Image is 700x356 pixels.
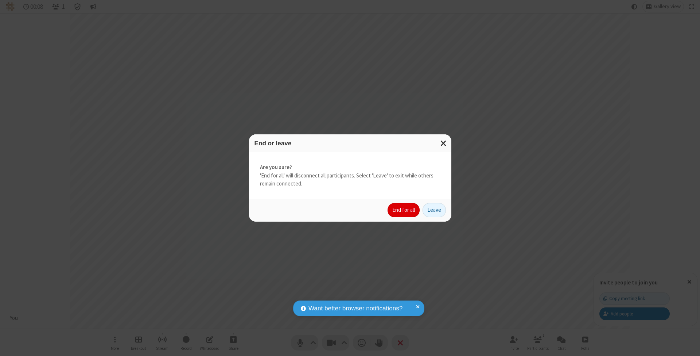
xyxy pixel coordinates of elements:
button: Leave [423,203,446,218]
h3: End or leave [254,140,446,147]
span: Want better browser notifications? [308,304,402,313]
div: 'End for all' will disconnect all participants. Select 'Leave' to exit while others remain connec... [249,152,451,199]
strong: Are you sure? [260,163,440,172]
button: End for all [388,203,420,218]
button: Close modal [436,134,451,152]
